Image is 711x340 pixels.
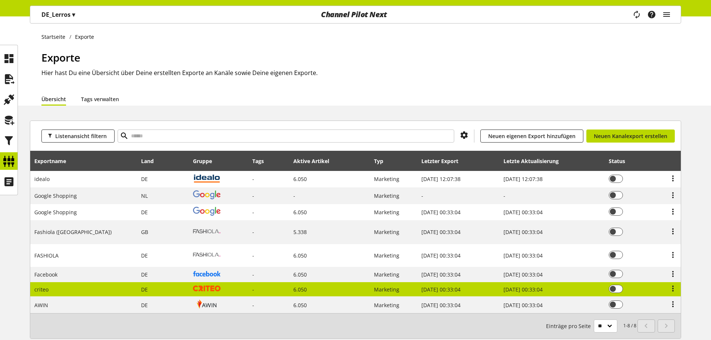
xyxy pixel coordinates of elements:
span: AWIN [34,302,48,309]
span: [DATE] 00:33:04 [421,228,461,235]
div: Letzter Export [421,157,466,165]
div: Land [141,157,161,165]
span: [DATE] 00:33:04 [421,286,461,293]
div: Typ [374,157,391,165]
span: Vereinigtes Königreich [141,228,148,235]
span: Marketing [374,252,399,259]
span: - [252,302,254,309]
button: Listenansicht filtern [41,130,115,143]
span: Fashiola ([GEOGRAPHIC_DATA]) [34,228,112,235]
span: [DATE] 00:33:04 [503,209,543,216]
img: idealo [193,174,221,183]
span: Neuen Kanalexport erstellen [594,132,667,140]
span: 6.050 [293,286,307,293]
span: 6.050 [293,302,307,309]
span: [DATE] 00:33:04 [421,271,461,278]
span: Marketing [374,228,399,235]
span: Facebook [34,271,57,278]
img: awin [193,299,221,309]
span: Deutschland [141,175,148,183]
span: Marketing [374,175,399,183]
a: Übersicht [41,95,66,103]
a: Tags verwalten [81,95,119,103]
span: Neuen eigenen Export hinzufügen [488,132,576,140]
a: Startseite [41,33,69,41]
small: 1-8 / 8 [546,319,636,333]
span: Marketing [374,271,399,278]
span: 6.050 [293,175,307,183]
img: facebook [193,271,221,277]
span: [DATE] 00:33:04 [421,252,461,259]
img: fashiola [193,247,221,263]
span: Niederlande [141,192,148,199]
span: 6.050 [293,209,307,216]
div: Aktive Artikel [293,157,337,165]
span: 6.050 [293,271,307,278]
span: ▾ [72,10,75,19]
span: [DATE] 00:33:04 [421,302,461,309]
div: Status [609,157,633,165]
span: [DATE] 00:33:04 [503,286,543,293]
span: idealo [34,175,50,183]
div: Exportname [34,157,74,165]
span: Deutschland [141,271,148,278]
h2: Hier hast Du eine Übersicht über Deine erstellten Exporte an Kanäle sowie Deine eigenen Exporte. [41,68,681,77]
span: Deutschland [141,286,148,293]
a: Neuen Kanalexport erstellen [586,130,675,143]
span: Marketing [374,286,399,293]
span: Marketing [374,302,399,309]
span: - [252,252,254,259]
span: [DATE] 00:33:04 [503,252,543,259]
span: 5.338 [293,228,307,235]
span: Exporte [41,50,80,65]
span: Marketing [374,209,399,216]
span: [DATE] 12:07:38 [503,175,543,183]
img: fashiola [193,223,221,239]
span: Deutschland [141,209,148,216]
span: 6.050 [293,252,307,259]
span: [DATE] 00:33:04 [503,302,543,309]
span: Google Shopping [34,209,77,216]
div: Gruppe [193,157,219,165]
span: [DATE] 00:33:04 [503,228,543,235]
span: - [252,209,254,216]
span: Listenansicht filtern [55,132,107,140]
span: FASHIOLA [34,252,59,259]
span: - [252,228,254,235]
span: Deutschland [141,252,148,259]
img: google [193,207,221,216]
p: DE_Lerros [41,10,75,19]
span: Einträge pro Seite [546,322,594,330]
div: Letzte Aktualisierung [503,157,566,165]
span: criteo [34,286,49,293]
span: - [252,286,254,293]
span: - [252,271,254,278]
span: - [252,175,254,183]
span: - [252,192,254,199]
span: [DATE] 00:33:04 [421,209,461,216]
span: Marketing [374,192,399,199]
span: Deutschland [141,302,148,309]
span: Google Shopping [34,192,77,199]
img: criteo [193,286,221,291]
nav: main navigation [30,6,681,24]
div: Tags [252,157,264,165]
img: google [193,190,221,199]
span: [DATE] 00:33:04 [503,271,543,278]
span: - [293,192,295,199]
a: Neuen eigenen Export hinzufügen [480,130,583,143]
span: [DATE] 12:07:38 [421,175,461,183]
